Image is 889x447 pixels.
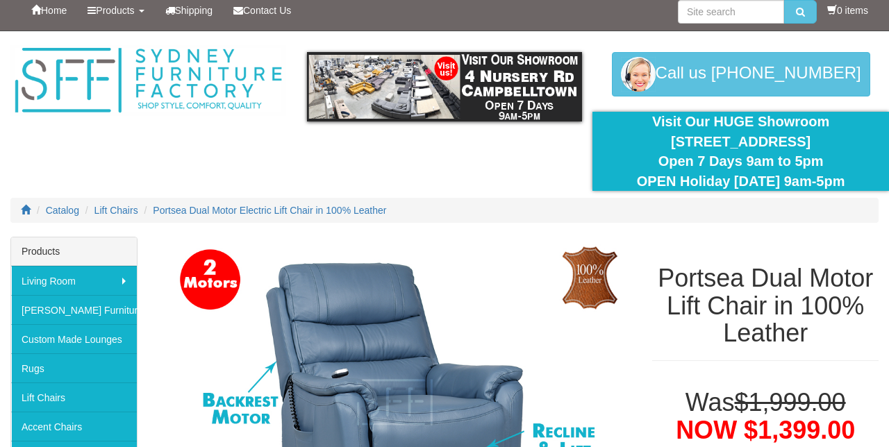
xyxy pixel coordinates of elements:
[652,264,879,347] h1: Portsea Dual Motor Lift Chair in 100% Leather
[11,412,137,441] a: Accent Chairs
[153,205,386,216] a: Portsea Dual Motor Electric Lift Chair in 100% Leather
[96,5,134,16] span: Products
[11,237,137,266] div: Products
[11,382,137,412] a: Lift Chairs
[10,45,286,116] img: Sydney Furniture Factory
[11,324,137,353] a: Custom Made Lounges
[243,5,291,16] span: Contact Us
[11,353,137,382] a: Rugs
[175,5,213,16] span: Shipping
[734,388,845,416] del: $1,999.00
[676,416,855,444] span: NOW $1,399.00
[827,3,868,17] li: 0 items
[603,112,879,191] div: Visit Our HUGE Showroom [STREET_ADDRESS] Open 7 Days 9am to 5pm OPEN Holiday [DATE] 9am-5pm
[307,52,583,121] img: showroom.gif
[46,205,79,216] a: Catalog
[41,5,67,16] span: Home
[94,205,138,216] a: Lift Chairs
[11,266,137,295] a: Living Room
[11,295,137,324] a: [PERSON_NAME] Furniture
